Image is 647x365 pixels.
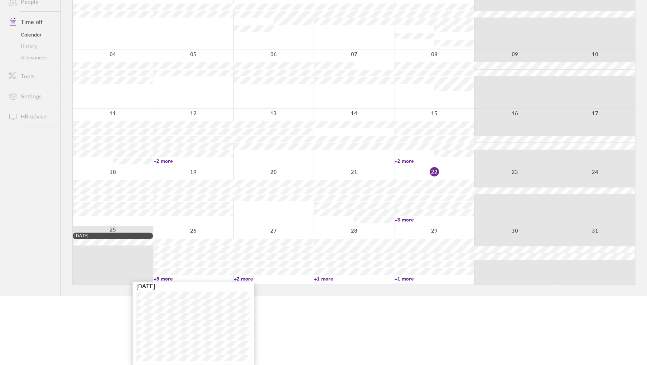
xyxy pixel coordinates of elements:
div: [DATE] [133,282,254,290]
a: +2 more [395,158,474,164]
a: +5 more [153,276,233,282]
a: +2 more [234,276,313,282]
a: +3 more [395,216,474,223]
div: [DATE] [74,233,151,238]
a: HR advice [3,109,61,123]
a: +1 more [314,276,393,282]
a: Tools [3,69,61,83]
a: Calendar [3,29,61,40]
a: Allowances [3,52,61,63]
a: Settings [3,89,61,103]
a: History [3,40,61,52]
a: +1 more [395,276,474,282]
a: Time off [3,15,61,29]
a: +2 more [153,158,233,164]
